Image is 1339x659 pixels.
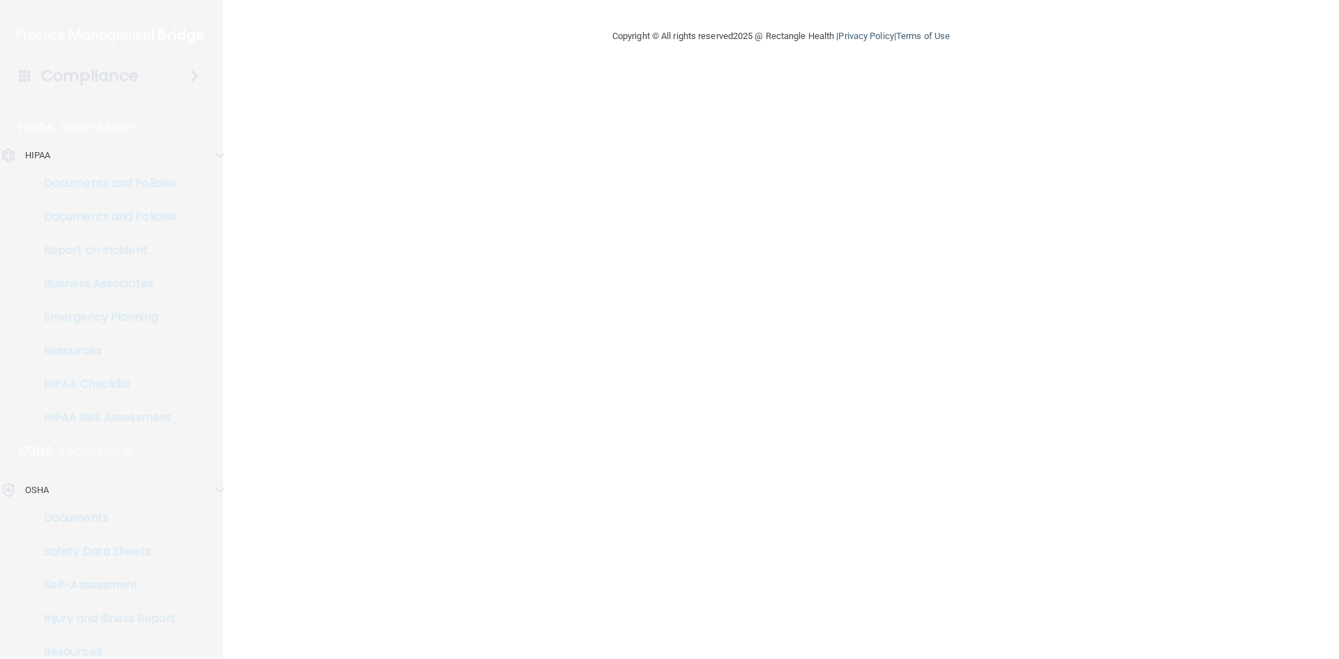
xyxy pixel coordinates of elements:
[19,443,54,460] p: OSHA
[527,14,1036,59] div: Copyright © All rights reserved 2025 @ Rectangle Health | |
[25,482,49,499] p: OSHA
[25,147,51,164] p: HIPAA
[9,344,199,358] p: Resources
[9,310,199,324] p: Emergency Planning
[9,176,199,190] p: Documents and Policies
[17,22,206,50] img: PMB logo
[9,210,199,224] p: Documents and Policies
[9,612,199,626] p: Injury and Illness Report
[19,119,54,136] p: HIPAA
[9,545,199,559] p: Safety Data Sheets
[61,119,135,136] p: Learn More!
[9,277,199,291] p: Business Associates
[41,66,138,86] h4: Compliance
[9,578,199,592] p: Self-Assessment
[61,443,135,460] p: Learn More!
[838,31,893,41] a: Privacy Policy
[9,645,199,659] p: Resources
[9,411,199,425] p: HIPAA Risk Assessment
[896,31,950,41] a: Terms of Use
[9,511,199,525] p: Documents
[9,243,199,257] p: Report an Incident
[9,377,199,391] p: HIPAA Checklist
